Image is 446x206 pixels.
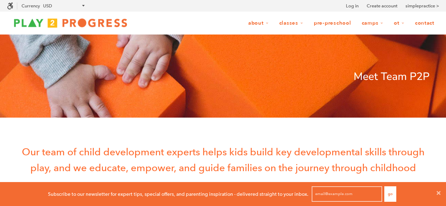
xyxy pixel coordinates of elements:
[312,186,382,202] input: email@example.com
[346,2,359,10] a: Log in
[17,68,429,85] p: Meet Team P2P
[48,190,308,198] p: Subscribe to our newsletter for expert tips, special offers, and parenting inspiration - delivere...
[22,3,40,8] label: Currency
[410,17,439,30] a: Contact
[367,2,397,10] a: Create account
[275,17,308,30] a: Classes
[405,2,439,10] a: simplepractice >
[244,17,273,30] a: About
[384,186,396,202] button: Go
[7,16,134,30] img: Play2Progress logo
[357,17,388,30] a: Camps
[17,144,429,176] p: Our team of child development experts helps kids build key developmental skills through play, and...
[309,17,356,30] a: Pre-Preschool
[389,17,409,30] a: OT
